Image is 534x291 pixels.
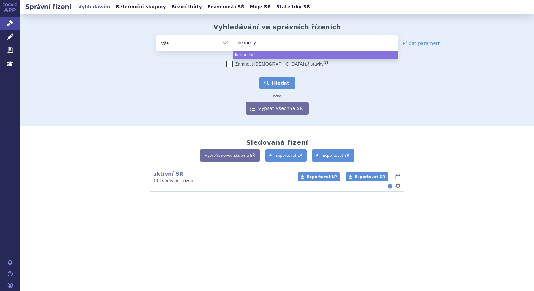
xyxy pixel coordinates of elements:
h2: Správní řízení [20,2,76,11]
button: Hledat [259,77,295,89]
span: Exportovat LP [276,153,302,158]
a: Exportovat LP [298,172,340,181]
a: Statistiky SŘ [274,3,312,11]
a: aktivní SŘ [153,171,183,177]
a: Vypsat všechna SŘ [246,102,309,115]
a: Běžící lhůty [169,3,204,11]
abbr: (?) [324,60,328,65]
a: Písemnosti SŘ [205,3,246,11]
p: 433 správních řízení [153,178,290,184]
a: Přidat parametr [403,40,440,46]
button: notifikace [387,182,393,190]
a: Vyhledávání [76,3,112,11]
h2: Sledovaná řízení [246,139,308,146]
label: Zahrnout [DEMOGRAPHIC_DATA] přípravky [226,61,328,67]
i: nebo [270,94,284,98]
button: nastavení [395,182,401,190]
a: Exportovat SŘ [312,149,354,162]
span: Exportovat SŘ [322,153,350,158]
a: Exportovat LP [265,149,307,162]
span: Exportovat SŘ [355,175,385,179]
a: Referenční skupiny [114,3,168,11]
button: lhůty [395,173,401,181]
li: hetronifly [233,51,398,59]
a: Exportovat SŘ [346,172,388,181]
a: Moje SŘ [248,3,273,11]
span: Exportovat LP [307,175,337,179]
a: Vytvořit novou skupinu SŘ [200,149,260,162]
h2: Vyhledávání ve správních řízeních [213,23,341,31]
